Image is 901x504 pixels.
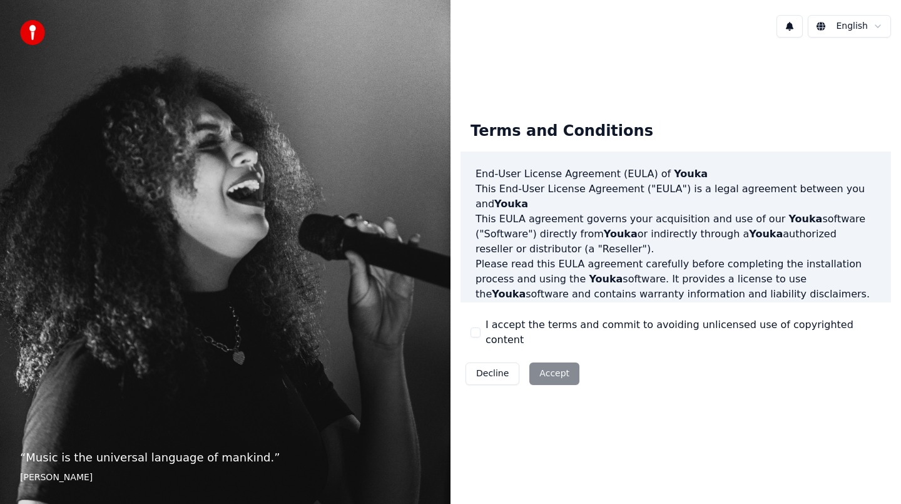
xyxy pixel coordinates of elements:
footer: [PERSON_NAME] [20,471,430,484]
span: Youka [492,288,526,300]
span: Youka [674,168,708,180]
button: Decline [466,363,519,385]
div: Terms and Conditions [461,111,663,152]
h3: End-User License Agreement (EULA) of [476,167,876,182]
span: Youka [749,228,783,240]
span: Youka [589,273,623,285]
img: youka [20,20,45,45]
p: “ Music is the universal language of mankind. ” [20,449,430,466]
span: Youka [788,213,822,225]
p: Please read this EULA agreement carefully before completing the installation process and using th... [476,257,876,302]
label: I accept the terms and commit to avoiding unlicensed use of copyrighted content [486,317,881,347]
p: This End-User License Agreement ("EULA") is a legal agreement between you and [476,182,876,212]
p: This EULA agreement governs your acquisition and use of our software ("Software") directly from o... [476,212,876,257]
p: If you register for a free trial of the software, this EULA agreement will also govern that trial... [476,302,876,362]
span: Youka [494,198,528,210]
span: Youka [604,228,638,240]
